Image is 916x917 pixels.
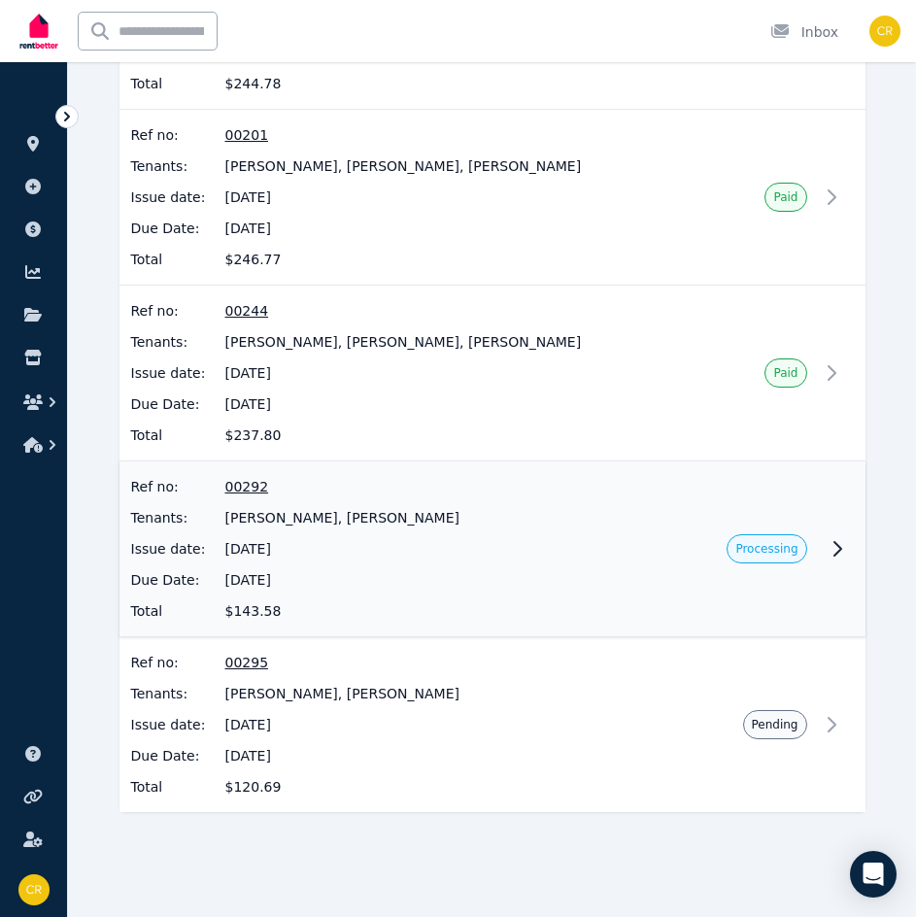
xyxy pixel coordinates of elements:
div: Open Intercom Messenger [850,851,897,898]
span: Ref no: [131,477,214,496]
span: [PERSON_NAME], [PERSON_NAME] [225,684,682,703]
span: Total [131,250,214,269]
span: Tenants: [131,508,214,527]
span: Issue date: [131,363,214,383]
span: Issue date: [131,187,214,207]
span: Total [131,74,214,93]
span: 00244 [225,301,682,321]
span: [DATE] [225,219,682,238]
span: Total [131,601,214,621]
span: 00201 [225,125,682,145]
span: 00292 [225,477,682,496]
span: Total [131,425,214,445]
span: Due Date: [131,746,214,765]
span: Ref no: [131,125,214,145]
span: Ref no: [131,301,214,321]
span: Tenants: [131,684,214,703]
span: Pending [752,717,798,732]
span: Tenants: [131,156,214,176]
span: Paid [773,189,797,205]
span: $237.80 [225,425,682,445]
span: [DATE] [225,715,682,734]
span: [PERSON_NAME], [PERSON_NAME], [PERSON_NAME] [225,156,682,176]
span: [PERSON_NAME], [PERSON_NAME] [225,508,682,527]
span: $120.69 [225,777,682,797]
span: Total [131,777,214,797]
span: Ref no: [131,653,214,672]
span: $244.78 [225,74,682,93]
span: Issue date: [131,715,214,734]
span: 00295 [225,653,682,672]
span: Paid [773,365,797,381]
img: Chris Reid [18,874,50,905]
span: Due Date: [131,219,214,238]
span: [DATE] [225,363,682,383]
span: $143.58 [225,601,682,621]
span: [DATE] [225,394,682,414]
span: $246.77 [225,250,682,269]
span: [DATE] [225,187,682,207]
span: [DATE] [225,570,682,590]
img: Chris Reid [869,16,900,47]
span: [DATE] [225,539,682,559]
span: Due Date: [131,394,214,414]
span: Issue date: [131,539,214,559]
span: Due Date: [131,570,214,590]
div: Inbox [770,22,838,42]
span: [PERSON_NAME], [PERSON_NAME], [PERSON_NAME] [225,332,682,352]
span: Processing [735,541,797,557]
span: [DATE] [225,746,682,765]
span: Tenants: [131,332,214,352]
img: RentBetter [16,7,62,55]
